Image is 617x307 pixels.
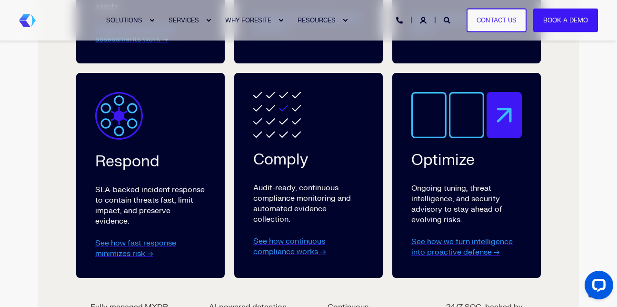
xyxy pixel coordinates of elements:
[19,14,36,27] a: Back to Home
[149,18,155,23] div: Expand SOLUTIONS
[106,16,142,24] span: SOLUTIONS
[253,92,301,137] img: Comply
[298,16,336,24] span: RESOURCES
[411,92,522,138] img: Optimize
[411,183,522,225] p: Ongoing tuning, threat intelligence, and security advisory to stay ahead of evolving risks.
[420,16,428,24] a: Login
[253,152,308,167] div: Comply
[253,183,364,225] p: Audit-ready, continuous compliance monitoring and automated evidence collection.
[342,18,348,23] div: Expand RESOURCES
[411,237,513,257] a: See how we turn intelligence into proactive defense →
[95,154,159,169] div: Respond
[206,18,211,23] div: Expand SERVICES
[411,153,475,168] div: Optimize
[19,14,36,27] img: Foresite brand mark, a hexagon shape of blues with a directional arrow to the right hand side
[95,238,176,258] a: See how fast response minimizes risk →
[95,92,143,140] img: Respond
[225,16,271,24] span: WHY FORESITE
[467,8,527,32] a: Contact Us
[444,16,452,24] a: Open Search
[533,8,598,32] a: Book a Demo
[253,236,326,256] a: See how continuous compliance works →
[278,18,284,23] div: Expand WHY FORESITE
[95,184,206,226] p: SLA-backed incident response to contain threats fast, limit impact, and preserve evidence.
[577,267,617,307] iframe: LiveChat chat widget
